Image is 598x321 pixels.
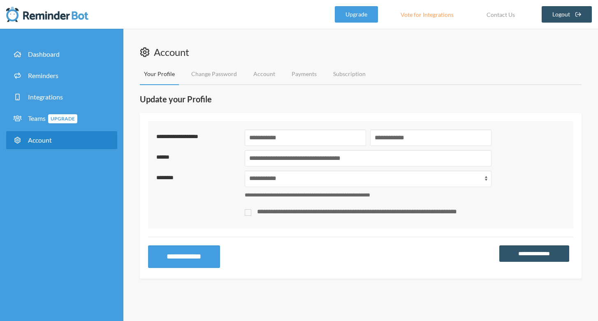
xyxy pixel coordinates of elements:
[187,63,241,85] a: Change Password
[140,45,582,59] h1: Account
[6,88,117,106] a: Integrations
[335,6,378,23] a: Upgrade
[476,6,525,23] a: Contact Us
[390,6,464,23] a: Vote for Integrations
[542,6,592,23] a: Logout
[249,63,279,85] a: Account
[140,93,582,105] h2: Update your Profile
[329,63,370,85] a: Subscription
[28,114,77,122] span: Teams
[287,63,321,85] a: Payments
[6,131,117,149] a: Account
[28,93,63,101] span: Integrations
[6,45,117,63] a: Dashboard
[140,63,179,85] a: Your Profile
[6,109,117,128] a: TeamsUpgrade
[6,67,117,85] a: Reminders
[6,6,88,23] img: Reminder Bot
[48,114,77,123] span: Upgrade
[28,72,58,79] span: Reminders
[28,50,60,58] span: Dashboard
[28,136,52,144] span: Account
